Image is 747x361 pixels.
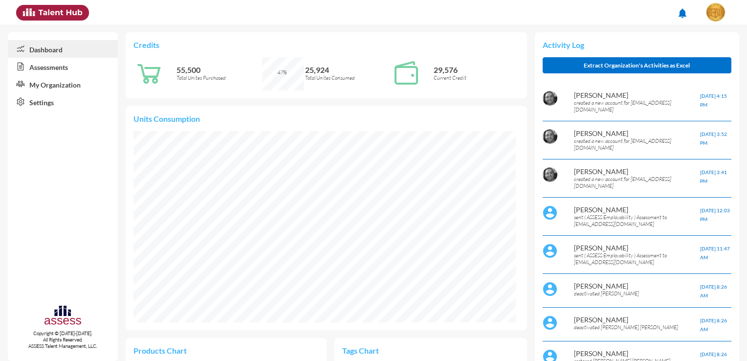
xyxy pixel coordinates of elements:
img: AOh14GigaHH8sHFAKTalDol_Rto9g2wtRCd5DeEZ-VfX2Q [543,91,557,106]
p: [PERSON_NAME] [574,349,700,358]
a: Settings [8,93,118,111]
img: default%20profile%20image.svg [543,244,557,258]
span: [DATE] 8:26 AM [700,284,727,298]
p: [PERSON_NAME] [574,316,700,324]
p: Current Credit [434,74,519,81]
p: [PERSON_NAME] [574,167,700,176]
img: AOh14GigaHH8sHFAKTalDol_Rto9g2wtRCd5DeEZ-VfX2Q [543,167,557,182]
span: 47% [277,69,287,76]
button: Extract Organization's Activities as Excel [543,57,731,73]
p: [PERSON_NAME] [574,91,700,99]
p: sent ( ASSESS Employability ) Assessment to [EMAIL_ADDRESS][DOMAIN_NAME] [574,214,700,227]
p: deactivated [PERSON_NAME] [PERSON_NAME] [574,324,700,331]
p: Copyright © [DATE]-[DATE]. All Rights Reserved. ASSESS Talent Management, LLC. [8,330,118,349]
span: [DATE] 8:26 AM [700,317,727,332]
p: [PERSON_NAME] [574,205,700,214]
img: default%20profile%20image.svg [543,316,557,330]
p: Total Unites Consumed [305,74,391,81]
p: 25,924 [305,65,391,74]
p: created a new account for [EMAIL_ADDRESS][DOMAIN_NAME] [574,176,700,189]
p: deactivated [PERSON_NAME] [574,290,700,297]
span: [DATE] 4:15 PM [700,93,727,108]
span: [DATE] 3:52 PM [700,131,727,146]
p: Products Chart [133,346,226,355]
p: Credits [133,40,519,49]
img: assesscompany-logo.png [44,304,82,328]
mat-icon: notifications [677,7,688,19]
p: created a new account for [EMAIL_ADDRESS][DOMAIN_NAME] [574,99,700,113]
p: created a new account for [EMAIL_ADDRESS][DOMAIN_NAME] [574,137,700,151]
p: Units Consumption [133,114,519,123]
p: Tags Chart [342,346,431,355]
img: AOh14GigaHH8sHFAKTalDol_Rto9g2wtRCd5DeEZ-VfX2Q [543,129,557,144]
span: [DATE] 11:47 AM [700,246,730,260]
p: 55,500 [176,65,262,74]
a: Dashboard [8,40,118,58]
p: 29,576 [434,65,519,74]
span: [DATE] 12:03 PM [700,207,730,222]
a: My Organization [8,75,118,93]
a: Assessments [8,58,118,75]
img: default%20profile%20image.svg [543,282,557,296]
p: Total Unites Purchased [176,74,262,81]
p: [PERSON_NAME] [574,282,700,290]
p: sent ( ASSESS Employability ) Assessment to [EMAIL_ADDRESS][DOMAIN_NAME] [574,252,700,266]
p: [PERSON_NAME] [574,244,700,252]
span: [DATE] 3:41 PM [700,169,727,184]
p: Activity Log [543,40,731,49]
img: default%20profile%20image.svg [543,205,557,220]
p: [PERSON_NAME] [574,129,700,137]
